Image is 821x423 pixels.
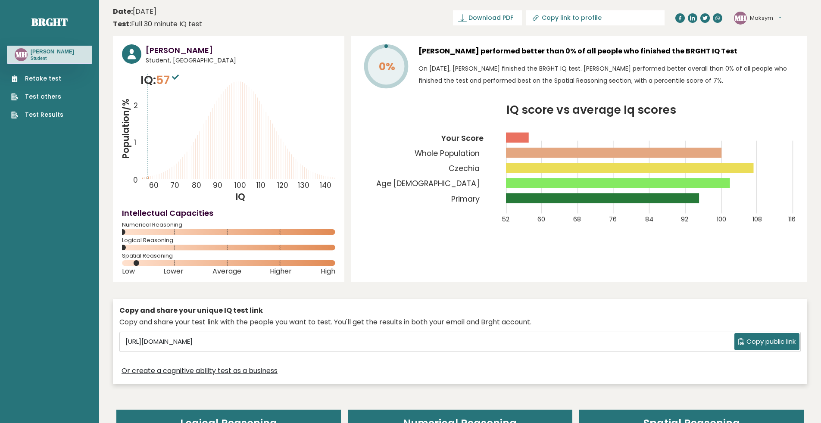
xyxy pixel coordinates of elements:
[418,62,798,87] p: On [DATE], [PERSON_NAME] finished the BRGHT IQ test. [PERSON_NAME] performed better overall than ...
[140,72,181,89] p: IQ:
[122,366,278,376] a: Or create a cognitive ability test as a business
[270,270,292,273] span: Higher
[31,48,74,55] h3: [PERSON_NAME]
[119,305,801,316] div: Copy and share your unique IQ test link
[609,215,617,224] tspan: 76
[156,72,181,88] span: 57
[645,215,653,224] tspan: 84
[321,270,335,273] span: High
[146,56,335,65] span: Student, [GEOGRAPHIC_DATA]
[122,239,335,242] span: Logical Reasoning
[170,180,179,190] tspan: 70
[449,163,480,174] tspan: Czechia
[752,215,762,224] tspan: 108
[11,110,63,119] a: Test Results
[320,180,331,190] tspan: 140
[376,178,480,189] tspan: Age [DEMOGRAPHIC_DATA]
[31,56,74,62] p: Student
[122,254,335,258] span: Spatial Reasoning
[113,19,202,29] div: Full 30 minute IQ test
[573,215,581,224] tspan: 68
[213,180,222,190] tspan: 90
[277,180,288,190] tspan: 120
[418,44,798,58] h3: [PERSON_NAME] performed better than 0% of all people who finished the BRGHT IQ Test
[502,215,509,224] tspan: 52
[415,148,480,159] tspan: Whole Population
[149,180,159,190] tspan: 60
[234,180,246,190] tspan: 100
[11,92,63,101] a: Test others
[256,180,265,190] tspan: 110
[122,207,335,219] h4: Intellectual Capacities
[788,215,796,224] tspan: 116
[681,215,688,224] tspan: 92
[735,12,746,22] text: MH
[379,59,395,74] tspan: 0%
[113,6,156,17] time: [DATE]
[734,333,799,350] button: Copy public link
[192,180,201,190] tspan: 80
[16,50,27,59] text: MH
[122,223,335,227] span: Numerical Reasoning
[120,99,132,159] tspan: Population/%
[119,317,801,327] div: Copy and share your test link with the people you want to test. You'll get the results in both yo...
[122,270,135,273] span: Low
[717,215,726,224] tspan: 100
[163,270,184,273] span: Lower
[453,10,522,25] a: Download PDF
[236,191,246,203] tspan: IQ
[134,101,138,111] tspan: 2
[134,137,136,148] tspan: 1
[31,15,68,29] a: Brght
[537,215,545,224] tspan: 60
[468,13,513,22] span: Download PDF
[451,194,480,204] tspan: Primary
[212,270,241,273] span: Average
[133,175,138,185] tspan: 0
[298,180,310,190] tspan: 130
[113,19,131,29] b: Test:
[441,133,484,143] tspan: Your Score
[146,44,335,56] h3: [PERSON_NAME]
[506,102,676,118] tspan: IQ score vs average Iq scores
[113,6,133,16] b: Date:
[746,337,796,347] span: Copy public link
[750,14,781,22] button: Maksym
[11,74,63,83] a: Retake test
